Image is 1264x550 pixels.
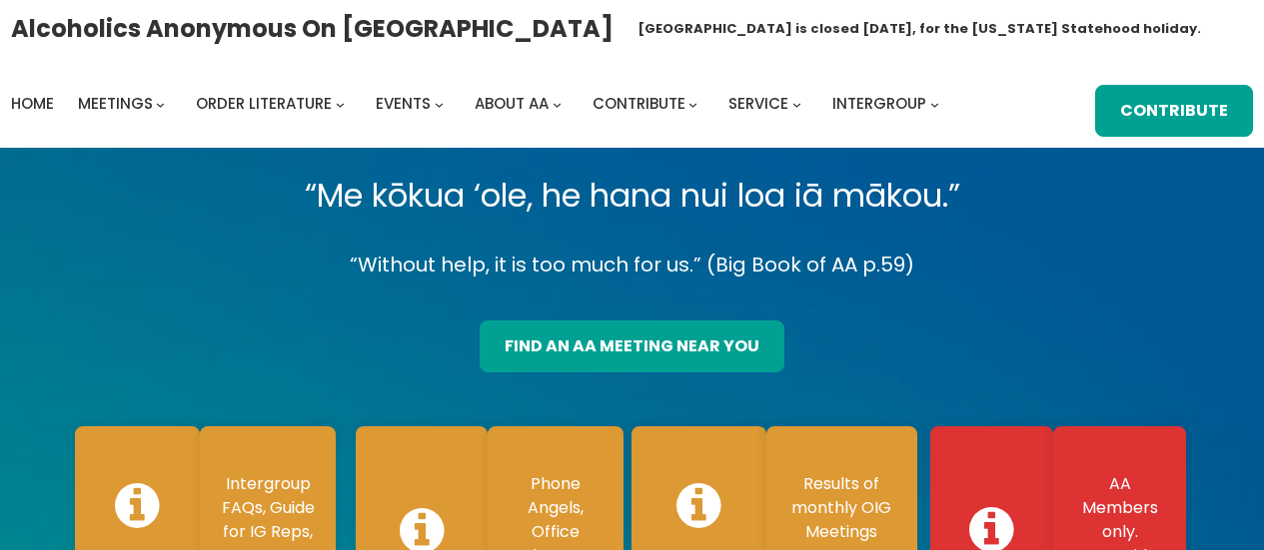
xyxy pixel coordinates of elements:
a: find an aa meeting near you [480,320,784,372]
a: About AA [475,90,549,118]
span: Meetings [78,93,153,114]
a: Alcoholics Anonymous on [GEOGRAPHIC_DATA] [11,7,614,50]
button: About AA submenu [553,99,562,108]
span: Events [376,93,431,114]
button: Events submenu [435,99,444,108]
button: Meetings submenu [156,99,165,108]
button: Contribute submenu [688,99,697,108]
button: Service submenu [792,99,801,108]
a: Home [11,90,54,118]
span: About AA [475,93,549,114]
p: Results of monthly OIG Meetings [786,472,897,544]
nav: Intergroup [11,90,946,118]
span: Order Literature [196,93,332,114]
span: Contribute [593,93,685,114]
h1: [GEOGRAPHIC_DATA] is closed [DATE], for the [US_STATE] Statehood holiday. [637,19,1201,39]
p: “Without help, it is too much for us.” (Big Book of AA p.59) [63,248,1201,282]
a: Events [376,90,431,118]
button: Intergroup submenu [930,99,939,108]
span: Service [728,93,788,114]
p: “Me kōkua ‘ole, he hana nui loa iā mākou.” [63,168,1201,224]
span: Intergroup [832,93,926,114]
a: Intergroup [832,90,926,118]
a: Contribute [593,90,685,118]
a: Contribute [1095,85,1253,137]
a: Meetings [78,90,153,118]
button: Order Literature submenu [336,99,345,108]
a: Service [728,90,788,118]
span: Home [11,93,54,114]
